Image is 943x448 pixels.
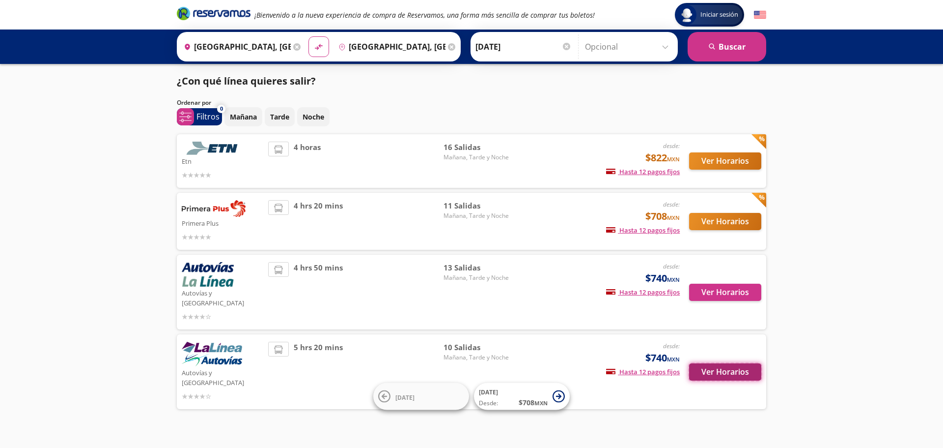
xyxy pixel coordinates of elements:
[663,342,680,350] em: desde:
[606,226,680,235] span: Hasta 12 pagos fijos
[182,142,246,155] img: Etn
[688,32,766,61] button: Buscar
[689,363,761,381] button: Ver Horarios
[667,155,680,163] small: MXN
[519,397,548,408] span: $ 708
[667,356,680,363] small: MXN
[606,367,680,376] span: Hasta 12 pagos fijos
[373,383,469,410] button: [DATE]
[645,271,680,286] span: $740
[177,98,211,107] p: Ordenar por
[689,284,761,301] button: Ver Horarios
[606,288,680,297] span: Hasta 12 pagos fijos
[177,74,316,89] p: ¿Con qué línea quieres salir?
[444,142,512,153] span: 16 Salidas
[177,108,222,125] button: 0Filtros
[182,366,263,388] p: Autovías y [GEOGRAPHIC_DATA]
[663,200,680,209] em: desde:
[270,112,289,122] p: Tarde
[230,112,257,122] p: Mañana
[254,10,595,20] em: ¡Bienvenido a la nueva experiencia de compra de Reservamos, una forma más sencilla de comprar tus...
[645,209,680,224] span: $708
[645,150,680,165] span: $822
[182,200,246,217] img: Primera Plus
[177,6,250,21] i: Brand Logo
[303,112,324,122] p: Noche
[444,353,512,362] span: Mañana, Tarde y Noche
[220,105,223,113] span: 0
[444,153,512,162] span: Mañana, Tarde y Noche
[180,34,291,59] input: Buscar Origen
[585,34,673,59] input: Opcional
[696,10,742,20] span: Iniciar sesión
[182,342,242,366] img: Autovías y La Línea
[475,34,572,59] input: Elegir Fecha
[294,142,321,180] span: 4 horas
[177,6,250,24] a: Brand Logo
[182,155,263,167] p: Etn
[294,342,343,402] span: 5 hrs 20 mins
[182,262,234,287] img: Autovías y La Línea
[444,211,512,220] span: Mañana, Tarde y Noche
[334,34,445,59] input: Buscar Destino
[224,107,262,126] button: Mañana
[395,393,415,401] span: [DATE]
[479,388,498,396] span: [DATE]
[294,262,343,322] span: 4 hrs 50 mins
[667,276,680,283] small: MXN
[645,351,680,365] span: $740
[444,273,512,282] span: Mañana, Tarde y Noche
[444,342,512,353] span: 10 Salidas
[689,213,761,230] button: Ver Horarios
[444,262,512,273] span: 13 Salidas
[754,9,766,21] button: English
[663,262,680,270] em: desde:
[265,107,295,126] button: Tarde
[182,217,263,229] p: Primera Plus
[294,200,343,242] span: 4 hrs 20 mins
[534,399,548,407] small: MXN
[196,111,220,122] p: Filtros
[474,383,570,410] button: [DATE]Desde:$708MXN
[444,200,512,211] span: 11 Salidas
[663,142,680,150] em: desde:
[182,287,263,308] p: Autovías y [GEOGRAPHIC_DATA]
[479,399,498,408] span: Desde:
[606,167,680,176] span: Hasta 12 pagos fijos
[689,152,761,170] button: Ver Horarios
[297,107,330,126] button: Noche
[667,214,680,221] small: MXN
